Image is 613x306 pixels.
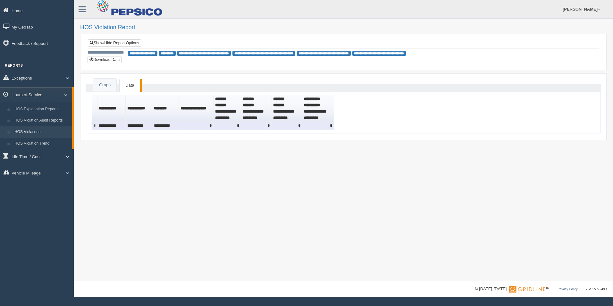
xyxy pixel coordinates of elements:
th: Sort column [126,95,152,122]
a: Graph [93,79,116,92]
th: Sort column [241,95,272,122]
img: Gridline [509,286,545,293]
a: HOS Violations [12,126,72,138]
a: HOS Explanation Reports [12,104,72,115]
a: Show/Hide Report Options [88,39,141,47]
th: Sort column [152,95,179,122]
a: Privacy Policy [558,287,577,291]
th: Sort column [272,95,303,122]
h2: HOS Violation Report [80,24,607,31]
a: Data [120,79,140,92]
a: HOS Violation Trend [12,138,72,149]
button: Download Data [88,56,122,63]
th: Sort column [179,95,214,122]
th: Sort column [214,95,241,122]
a: HOS Violation Audit Reports [12,115,72,126]
span: v. 2025.5.2403 [586,287,607,291]
th: Sort column [302,95,334,122]
th: Sort column [97,95,126,122]
div: © [DATE]-[DATE] - ™ [475,286,607,293]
